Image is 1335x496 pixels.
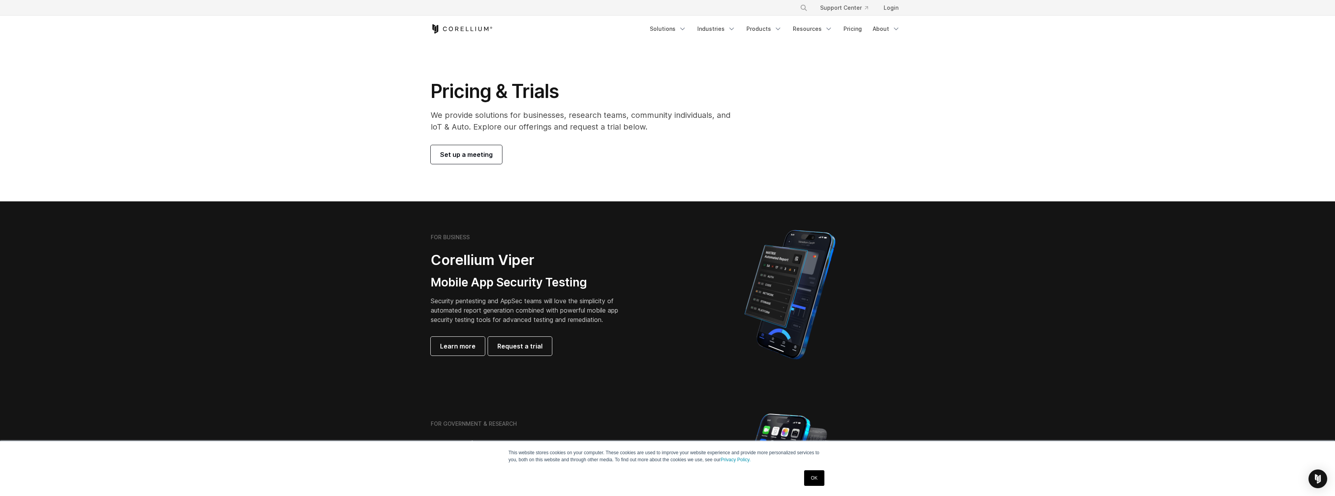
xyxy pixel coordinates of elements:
[877,1,905,15] a: Login
[839,22,866,36] a: Pricing
[431,337,485,356] a: Learn more
[721,457,751,462] a: Privacy Policy.
[431,80,741,103] h1: Pricing & Trials
[742,22,787,36] a: Products
[431,275,630,290] h3: Mobile App Security Testing
[797,1,811,15] button: Search
[1308,469,1327,488] div: Open Intercom Messenger
[868,22,905,36] a: About
[645,22,691,36] a: Solutions
[814,1,874,15] a: Support Center
[488,337,552,356] a: Request a trial
[788,22,837,36] a: Resources
[693,22,740,36] a: Industries
[509,449,827,463] p: This website stores cookies on your computer. These cookies are used to improve your website expe...
[431,296,630,324] p: Security pentesting and AppSec teams will love the simplicity of automated report generation comb...
[431,438,649,455] h2: Corellium Falcon
[431,251,630,269] h2: Corellium Viper
[431,420,517,427] h6: FOR GOVERNMENT & RESEARCH
[731,226,849,363] img: Corellium MATRIX automated report on iPhone showing app vulnerability test results across securit...
[804,470,824,486] a: OK
[431,24,493,34] a: Corellium Home
[790,1,905,15] div: Navigation Menu
[645,22,905,36] div: Navigation Menu
[431,234,470,241] h6: FOR BUSINESS
[440,150,493,159] span: Set up a meeting
[497,341,543,351] span: Request a trial
[440,341,476,351] span: Learn more
[431,145,502,164] a: Set up a meeting
[431,109,741,133] p: We provide solutions for businesses, research teams, community individuals, and IoT & Auto. Explo...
